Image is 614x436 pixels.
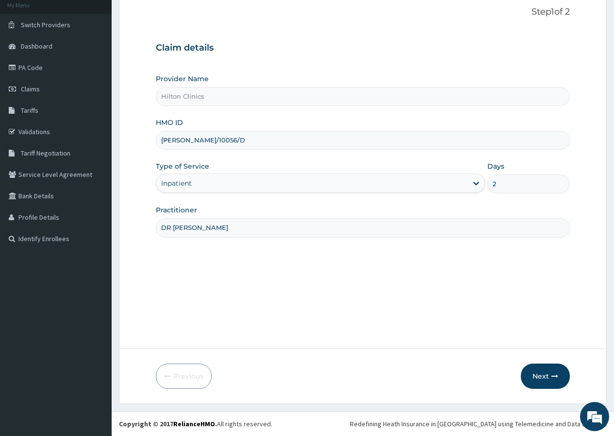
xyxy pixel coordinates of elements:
[156,43,570,53] h3: Claim details
[21,42,52,51] span: Dashboard
[161,178,192,188] div: Inpatient
[159,5,183,28] div: Minimize live chat window
[156,7,570,17] p: Step 1 of 2
[156,218,570,237] input: Enter Name
[487,161,504,171] label: Days
[350,419,607,429] div: Redefining Heath Insurance in [GEOGRAPHIC_DATA] using Telemedicine and Data Science!
[50,54,163,67] div: Chat with us now
[156,74,209,84] label: Provider Name
[521,364,570,389] button: Next
[156,161,209,171] label: Type of Service
[56,122,134,221] span: We're online!
[156,118,183,127] label: HMO ID
[156,131,570,150] input: Enter HMO ID
[156,364,212,389] button: Previous
[21,20,70,29] span: Switch Providers
[21,149,70,157] span: Tariff Negotiation
[21,106,38,115] span: Tariffs
[5,265,185,299] textarea: Type your message and hit 'Enter'
[18,49,39,73] img: d_794563401_company_1708531726252_794563401
[21,85,40,93] span: Claims
[119,419,217,428] strong: Copyright © 2017 .
[156,205,197,215] label: Practitioner
[173,419,215,428] a: RelianceHMO
[112,411,614,436] footer: All rights reserved.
